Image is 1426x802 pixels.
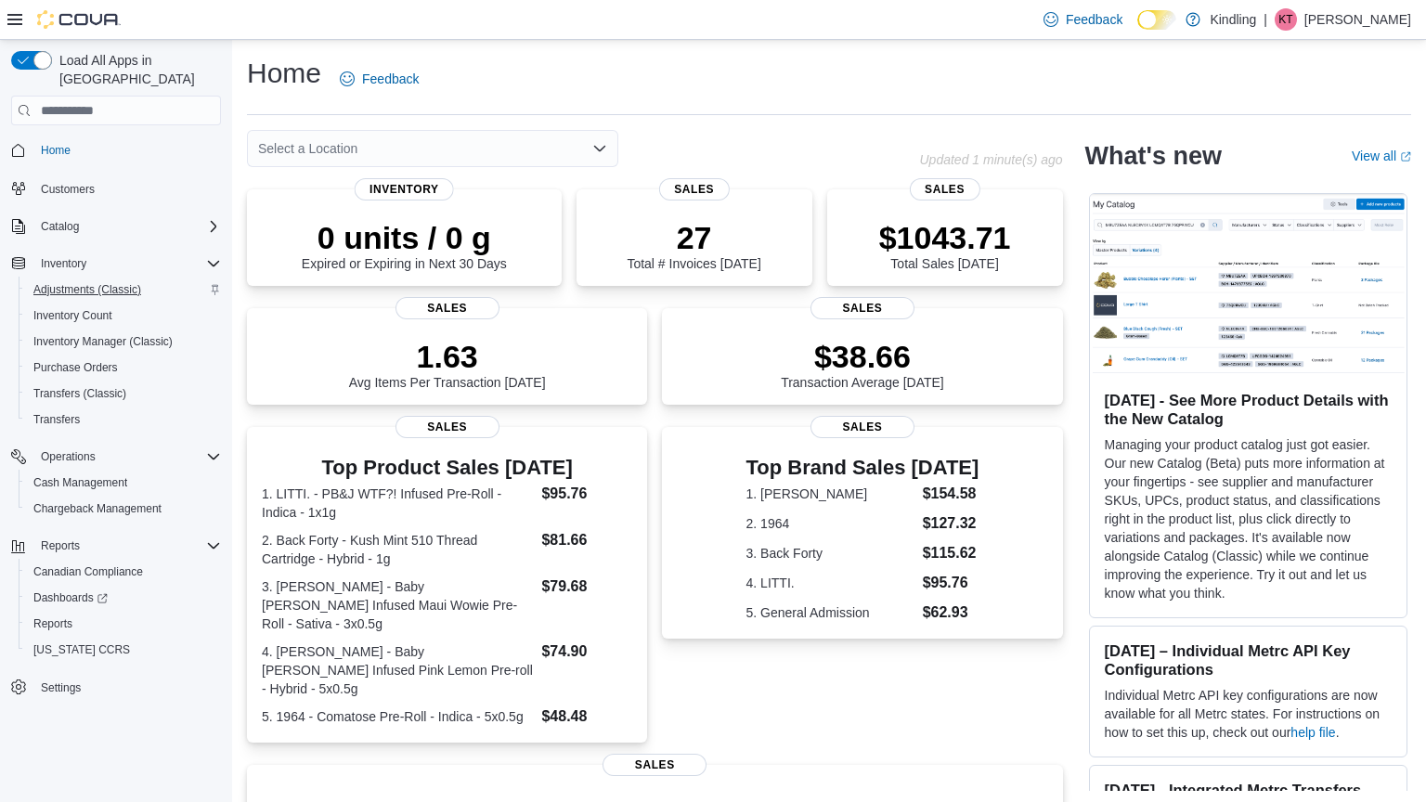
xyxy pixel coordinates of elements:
[26,330,221,353] span: Inventory Manager (Classic)
[781,338,944,375] p: $38.66
[262,577,534,633] dt: 3. [PERSON_NAME] - Baby [PERSON_NAME] Infused Maui Wowie Pre-Roll - Sativa - 3x0.5g
[627,219,760,271] div: Total # Invoices [DATE]
[19,559,228,585] button: Canadian Compliance
[26,498,221,520] span: Chargeback Management
[19,585,228,611] a: Dashboards
[262,707,534,726] dt: 5. 1964 - Comatose Pre-Roll - Indica - 5x0.5g
[1137,30,1138,31] span: Dark Mode
[41,256,86,271] span: Inventory
[603,754,707,776] span: Sales
[627,219,760,256] p: 27
[923,601,979,624] dd: $62.93
[26,587,115,609] a: Dashboards
[19,611,228,637] button: Reports
[879,219,1011,271] div: Total Sales [DATE]
[26,408,87,431] a: Transfers
[33,334,173,349] span: Inventory Manager (Classic)
[395,297,499,319] span: Sales
[302,219,507,271] div: Expired or Expiring in Next 30 Days
[26,561,221,583] span: Canadian Compliance
[659,178,730,200] span: Sales
[19,637,228,663] button: [US_STATE] CCRS
[33,282,141,297] span: Adjustments (Classic)
[1210,8,1256,31] p: Kindling
[909,178,979,200] span: Sales
[26,356,221,379] span: Purchase Orders
[33,139,78,162] a: Home
[26,613,221,635] span: Reports
[26,639,221,661] span: Washington CCRS
[1105,391,1392,428] h3: [DATE] - See More Product Details with the New Catalog
[33,446,103,468] button: Operations
[33,215,86,238] button: Catalog
[26,472,135,494] a: Cash Management
[1085,141,1222,171] h2: What's new
[746,485,915,503] dt: 1. [PERSON_NAME]
[19,329,228,355] button: Inventory Manager (Classic)
[33,252,221,275] span: Inventory
[19,470,228,496] button: Cash Management
[332,60,426,97] a: Feedback
[33,535,87,557] button: Reports
[33,308,112,323] span: Inventory Count
[41,538,80,553] span: Reports
[26,330,180,353] a: Inventory Manager (Classic)
[33,501,162,516] span: Chargeback Management
[1137,10,1176,30] input: Dark Mode
[33,446,221,468] span: Operations
[1400,151,1411,162] svg: External link
[33,386,126,401] span: Transfers (Classic)
[349,338,546,390] div: Avg Items Per Transaction [DATE]
[349,338,546,375] p: 1.63
[746,457,979,479] h3: Top Brand Sales [DATE]
[879,219,1011,256] p: $1043.71
[1290,725,1335,740] a: help file
[33,564,143,579] span: Canadian Compliance
[33,360,118,375] span: Purchase Orders
[1036,1,1130,38] a: Feedback
[1066,10,1122,29] span: Feedback
[262,485,534,522] dt: 1. LITTI. - PB&J WTF?! Infused Pre-Roll - Indica - 1x1g
[26,304,221,327] span: Inventory Count
[33,176,221,200] span: Customers
[262,457,632,479] h3: Top Product Sales [DATE]
[1264,8,1267,31] p: |
[26,561,150,583] a: Canadian Compliance
[19,277,228,303] button: Adjustments (Classic)
[592,141,607,156] button: Open list of options
[810,416,914,438] span: Sales
[41,182,95,197] span: Customers
[923,542,979,564] dd: $115.62
[541,705,632,728] dd: $48.48
[746,514,915,533] dt: 2. 1964
[26,613,80,635] a: Reports
[4,674,228,701] button: Settings
[26,587,221,609] span: Dashboards
[26,356,125,379] a: Purchase Orders
[19,355,228,381] button: Purchase Orders
[26,382,221,405] span: Transfers (Classic)
[26,408,221,431] span: Transfers
[541,529,632,551] dd: $81.66
[33,590,108,605] span: Dashboards
[26,498,169,520] a: Chargeback Management
[19,407,228,433] button: Transfers
[33,215,221,238] span: Catalog
[395,416,499,438] span: Sales
[33,252,94,275] button: Inventory
[1275,8,1297,31] div: Kathleen Tai
[781,338,944,390] div: Transaction Average [DATE]
[41,680,81,695] span: Settings
[746,603,915,622] dt: 5. General Admission
[33,178,102,200] a: Customers
[746,544,915,563] dt: 3. Back Forty
[19,496,228,522] button: Chargeback Management
[4,213,228,239] button: Catalog
[33,412,80,427] span: Transfers
[26,639,137,661] a: [US_STATE] CCRS
[4,251,228,277] button: Inventory
[26,304,120,327] a: Inventory Count
[302,219,507,256] p: 0 units / 0 g
[1105,641,1392,679] h3: [DATE] – Individual Metrc API Key Configurations
[1105,686,1392,742] p: Individual Metrc API key configurations are now available for all Metrc states. For instructions ...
